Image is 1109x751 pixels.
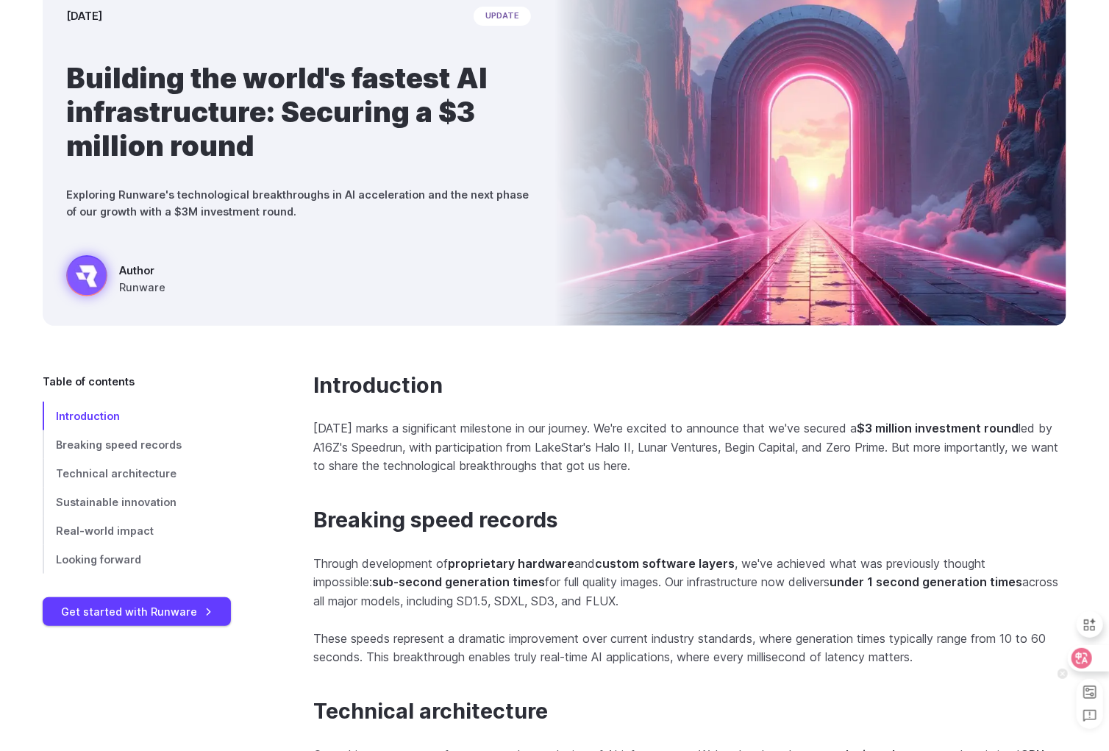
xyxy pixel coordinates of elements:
h1: Building the world's fastest AI infrastructure: Securing a $3 million round [66,61,531,163]
a: Breaking speed records [313,508,557,533]
span: Sustainable innovation [56,496,176,508]
strong: sub-second generation times [372,574,545,589]
span: Runware [119,279,165,296]
a: Real-world impact [43,516,266,545]
time: [DATE] [66,7,102,24]
span: update [474,7,531,26]
span: Breaking speed records [56,438,182,451]
span: Technical architecture [56,467,176,480]
p: Through development of and , we've achieved what was previously thought impossible: for full qual... [313,555,1066,611]
span: Table of contents [43,373,135,390]
a: Introduction [313,373,443,399]
p: Exploring Runware's technological breakthroughs in AI acceleration and the next phase of our grow... [66,186,531,220]
a: Looking forward [43,545,266,574]
strong: custom software layers [595,556,735,571]
a: Technical architecture [43,459,266,488]
span: Real-world impact [56,524,154,537]
span: Looking forward [56,553,141,566]
a: Introduction [43,402,266,430]
span: Author [119,262,165,279]
p: These speeds represent a dramatic improvement over current industry standards, where generation t... [313,630,1066,667]
a: Futuristic neon archway over a glowing path leading into a sunset Author Runware [66,255,165,302]
strong: under 1 second generation times [830,574,1022,589]
a: Sustainable innovation [43,488,266,516]
strong: proprietary hardware [448,556,574,571]
span: Introduction [56,410,120,422]
a: Get started with Runware [43,597,231,626]
strong: $3 million investment round [857,421,1019,435]
p: [DATE] marks a significant milestone in our journey. We're excited to announce that we've secured... [313,419,1066,476]
a: Breaking speed records [43,430,266,459]
a: Technical architecture [313,699,548,725]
